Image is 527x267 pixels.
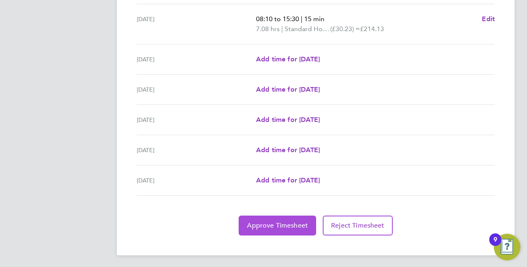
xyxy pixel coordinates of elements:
[137,115,256,125] div: [DATE]
[482,14,495,24] a: Edit
[256,116,320,124] span: Add time for [DATE]
[330,25,360,33] span: (£30.23) =
[247,221,308,230] span: Approve Timesheet
[137,14,256,34] div: [DATE]
[256,85,320,95] a: Add time for [DATE]
[482,15,495,23] span: Edit
[360,25,384,33] span: £214.13
[137,85,256,95] div: [DATE]
[137,175,256,185] div: [DATE]
[256,15,299,23] span: 08:10 to 15:30
[323,216,393,235] button: Reject Timesheet
[256,146,320,154] span: Add time for [DATE]
[137,54,256,64] div: [DATE]
[494,234,520,260] button: Open Resource Center, 9 new notifications
[239,216,316,235] button: Approve Timesheet
[304,15,324,23] span: 15 min
[256,115,320,125] a: Add time for [DATE]
[256,145,320,155] a: Add time for [DATE]
[493,240,497,250] div: 9
[256,85,320,93] span: Add time for [DATE]
[256,176,320,184] span: Add time for [DATE]
[331,221,384,230] span: Reject Timesheet
[256,54,320,64] a: Add time for [DATE]
[256,55,320,63] span: Add time for [DATE]
[137,145,256,155] div: [DATE]
[256,25,280,33] span: 7.08 hrs
[285,24,330,34] span: Standard Hourly
[256,175,320,185] a: Add time for [DATE]
[281,25,283,33] span: |
[301,15,302,23] span: |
